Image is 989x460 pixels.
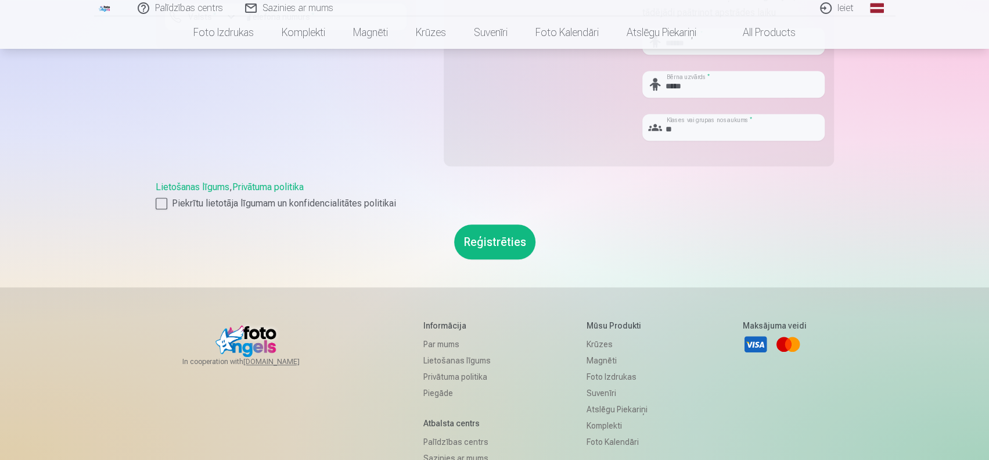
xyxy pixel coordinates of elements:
[423,418,491,429] h5: Atbalsta centrs
[99,5,112,12] img: /fa1
[423,369,491,385] a: Privātuma politika
[243,357,328,366] a: [DOMAIN_NAME]
[423,385,491,401] a: Piegāde
[586,385,647,401] a: Suvenīri
[179,16,268,49] a: Foto izdrukas
[339,16,402,49] a: Magnēti
[454,224,535,259] button: Reģistrēties
[586,320,647,331] h5: Mūsu produkti
[775,331,801,357] a: Mastercard
[423,434,491,450] a: Palīdzības centrs
[613,16,710,49] a: Atslēgu piekariņi
[743,331,768,357] a: Visa
[232,181,304,192] a: Privātuma politika
[423,320,491,331] h5: Informācija
[423,336,491,352] a: Par mums
[586,369,647,385] a: Foto izdrukas
[182,357,328,366] span: In cooperation with
[586,434,647,450] a: Foto kalendāri
[423,352,491,369] a: Lietošanas līgums
[460,16,522,49] a: Suvenīri
[743,320,807,331] h5: Maksājuma veidi
[268,16,339,49] a: Komplekti
[586,418,647,434] a: Komplekti
[586,352,647,369] a: Magnēti
[156,197,834,211] label: Piekrītu lietotāja līgumam un konfidencialitātes politikai
[402,16,460,49] a: Krūzes
[156,180,834,211] div: ,
[156,181,229,192] a: Lietošanas līgums
[586,401,647,418] a: Atslēgu piekariņi
[522,16,613,49] a: Foto kalendāri
[710,16,810,49] a: All products
[586,336,647,352] a: Krūzes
